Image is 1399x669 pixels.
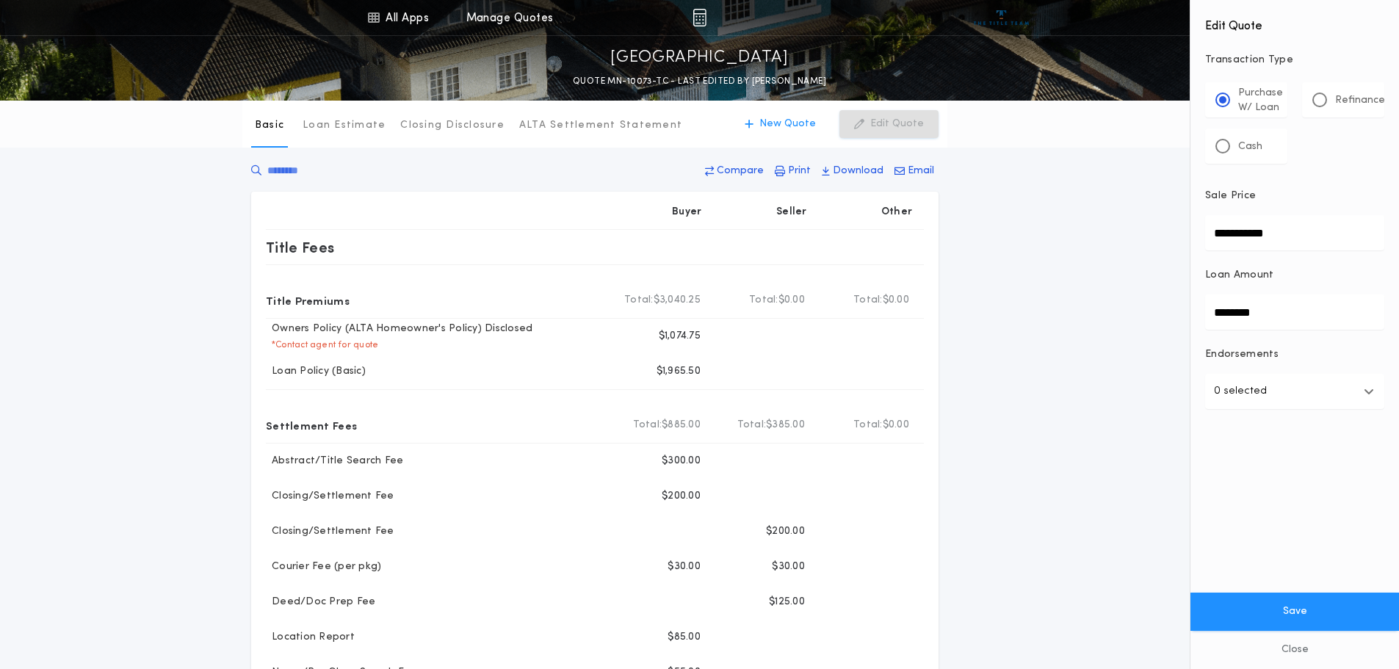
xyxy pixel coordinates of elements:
[1205,374,1384,409] button: 0 selected
[1238,140,1262,154] p: Cash
[668,560,701,574] p: $30.00
[266,560,381,574] p: Courier Fee (per pkg)
[839,110,939,138] button: Edit Quote
[737,418,767,433] b: Total:
[266,524,394,539] p: Closing/Settlement Fee
[730,110,831,138] button: New Quote
[633,418,662,433] b: Total:
[701,158,768,184] button: Compare
[610,46,789,70] p: [GEOGRAPHIC_DATA]
[853,418,883,433] b: Total:
[853,293,883,308] b: Total:
[749,293,778,308] b: Total:
[1205,294,1384,330] input: Loan Amount
[662,454,701,469] p: $300.00
[519,118,682,133] p: ALTA Settlement Statement
[1205,268,1274,283] p: Loan Amount
[1190,593,1399,631] button: Save
[266,413,357,437] p: Settlement Fees
[769,595,805,610] p: $125.00
[772,560,805,574] p: $30.00
[1205,9,1384,35] h4: Edit Quote
[303,118,386,133] p: Loan Estimate
[817,158,888,184] button: Download
[624,293,654,308] b: Total:
[908,164,934,178] p: Email
[573,74,826,89] p: QUOTE MN-10073-TC - LAST EDITED BY [PERSON_NAME]
[1238,86,1283,115] p: Purchase W/ Loan
[400,118,505,133] p: Closing Disclosure
[766,524,805,539] p: $200.00
[890,158,939,184] button: Email
[668,630,701,645] p: $85.00
[266,630,355,645] p: Location Report
[870,117,924,131] p: Edit Quote
[266,489,394,504] p: Closing/Settlement Fee
[974,10,1029,25] img: vs-icon
[266,595,375,610] p: Deed/Doc Prep Fee
[776,205,807,220] p: Seller
[881,205,912,220] p: Other
[883,293,909,308] span: $0.00
[1205,189,1256,203] p: Sale Price
[266,339,378,351] p: * Contact agent for quote
[717,164,764,178] p: Compare
[662,489,701,504] p: $200.00
[759,117,816,131] p: New Quote
[1205,215,1384,250] input: Sale Price
[1214,383,1267,400] p: 0 selected
[266,454,403,469] p: Abstract/Title Search Fee
[693,9,706,26] img: img
[266,289,350,312] p: Title Premiums
[672,205,701,220] p: Buyer
[833,164,883,178] p: Download
[1190,631,1399,669] button: Close
[266,322,532,336] p: Owners Policy (ALTA Homeowner's Policy) Disclosed
[883,418,909,433] span: $0.00
[1205,347,1384,362] p: Endorsements
[266,236,335,259] p: Title Fees
[1335,93,1385,108] p: Refinance
[654,293,701,308] span: $3,040.25
[659,329,701,344] p: $1,074.75
[662,418,701,433] span: $885.00
[1205,53,1384,68] p: Transaction Type
[770,158,815,184] button: Print
[657,364,701,379] p: $1,965.50
[778,293,805,308] span: $0.00
[255,118,284,133] p: Basic
[266,364,366,379] p: Loan Policy (Basic)
[766,418,805,433] span: $385.00
[788,164,811,178] p: Print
